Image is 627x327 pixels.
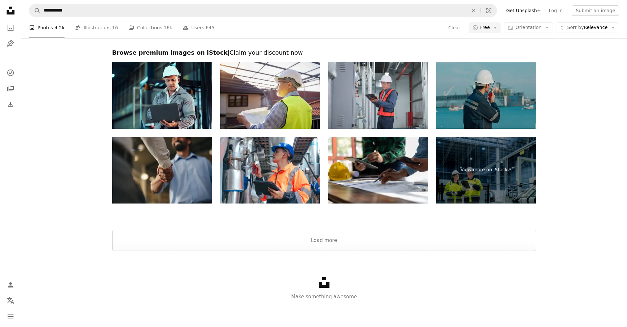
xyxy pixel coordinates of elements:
[128,17,172,38] a: Collections 16k
[436,62,536,129] img: The maintenance engineer talking walkie-talkie with the team brainstormed to plan to repair or re...
[112,137,212,204] img: Hello, it's nice to meet you!
[4,278,17,291] a: Log in / Sign up
[21,293,627,301] p: Make something awesome
[481,4,497,17] button: Visual search
[4,66,17,79] a: Explore
[164,24,172,31] span: 16k
[480,24,490,31] span: Free
[112,230,536,251] button: Load more
[4,310,17,323] button: Menu
[328,137,428,204] img: Construction and structure concept planning of Engineer or architect meeting for project working ...
[4,4,17,18] a: Home — Unsplash
[4,21,17,34] a: Photos
[4,98,17,111] a: Download History
[448,22,461,33] button: Clear
[328,62,428,129] img: People work on electrical control panel
[4,294,17,307] button: Language
[112,49,536,57] h2: Browse premium images on iStock
[4,82,17,95] a: Collections
[220,62,320,129] img: Senior male engineer uses tablet and blueprints to plan warehouse construction work.
[75,17,118,38] a: Illustrations 16
[567,24,608,31] span: Relevance
[556,22,619,33] button: Sort byRelevance
[112,24,118,31] span: 16
[466,4,481,17] button: Clear
[504,22,553,33] button: Orientation
[567,25,584,30] span: Sort by
[227,49,303,56] span: | Claim your discount now
[220,137,320,204] img: The technician carefully inspecting a section of pipeline during a construction project, emphasiz...
[29,4,497,17] form: Find visuals sitewide
[502,5,545,16] a: Get Unsplash+
[515,25,541,30] span: Orientation
[183,17,214,38] a: Users 645
[469,22,502,33] button: Free
[206,24,215,31] span: 645
[29,4,40,17] button: Search Unsplash
[112,62,212,129] img: Caucasian male supervisor wearing safety helmet and gray workwear using laptop near forklift chec...
[572,5,619,16] button: Submit an image
[4,37,17,50] a: Illustrations
[545,5,566,16] a: Log in
[436,137,536,204] a: View more on iStock↗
